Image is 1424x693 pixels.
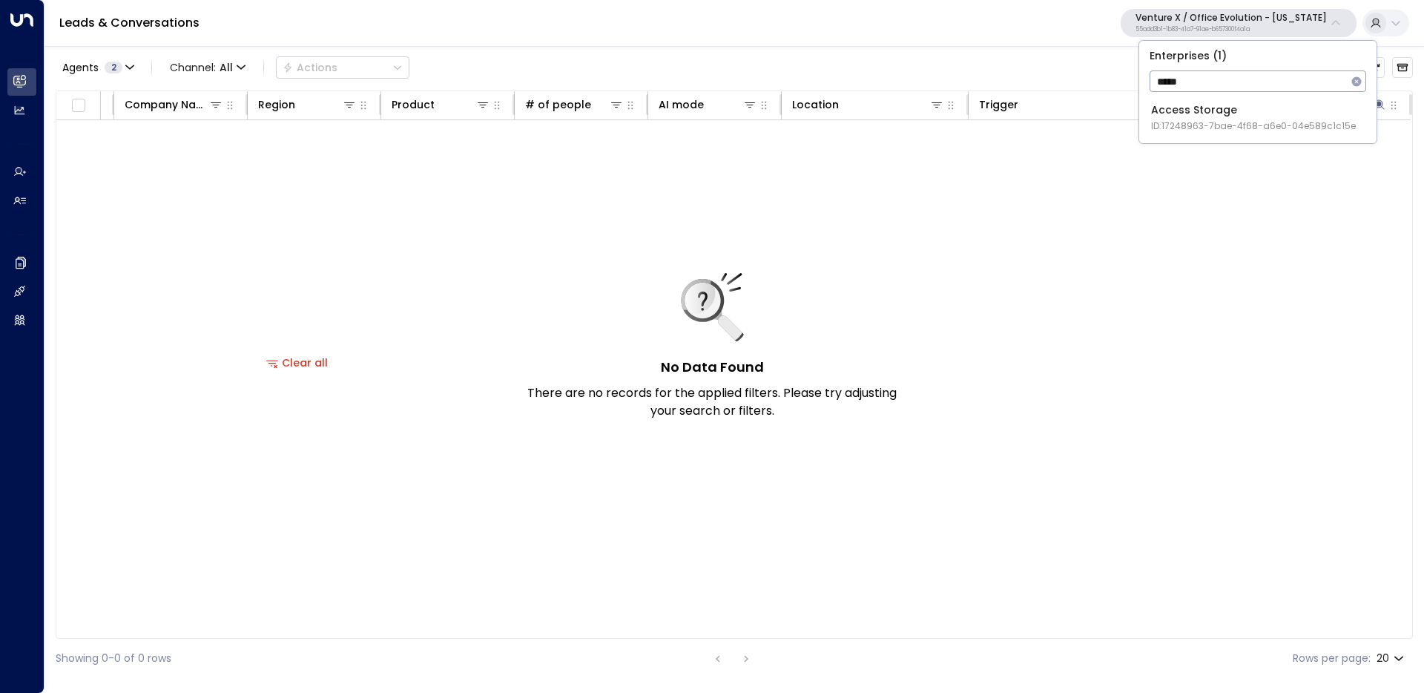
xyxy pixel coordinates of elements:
[1135,27,1327,33] p: 55add3b1-1b83-41a7-91ae-b657300f4a1a
[979,96,1253,114] div: Trigger
[276,56,409,79] div: Button group with a nested menu
[56,651,171,666] div: Showing 0-0 of 0 rows
[1293,651,1371,666] label: Rows per page:
[1151,102,1356,133] div: Access Storage
[525,96,624,114] div: # of people
[260,352,334,373] button: Clear all
[661,357,764,377] h5: No Data Found
[792,96,944,114] div: Location
[258,96,357,114] div: Region
[62,62,99,73] span: Agents
[792,96,839,114] div: Location
[283,61,337,74] div: Actions
[708,649,756,668] nav: pagination navigation
[659,96,704,114] div: AI mode
[125,96,223,114] div: Company Name
[1121,9,1357,37] button: Venture X / Office Evolution - [US_STATE]55add3b1-1b83-41a7-91ae-b657300f4a1a
[276,56,409,79] button: Actions
[69,96,88,115] span: Toggle select all
[125,96,208,114] div: Company Name
[220,62,233,73] span: All
[164,57,251,78] span: Channel:
[979,96,1018,114] div: Trigger
[527,384,897,420] p: There are no records for the applied filters. Please try adjusting your search or filters.
[525,96,591,114] div: # of people
[1135,13,1327,22] p: Venture X / Office Evolution - [US_STATE]
[1151,119,1356,133] span: ID: 17248963-7bae-4f68-a6e0-04e589c1c15e
[105,62,122,73] span: 2
[659,96,757,114] div: AI mode
[56,57,139,78] button: Agents2
[1377,648,1407,669] div: 20
[164,57,251,78] button: Channel:All
[1392,57,1413,78] button: Archived Leads
[392,96,490,114] div: Product
[258,96,295,114] div: Region
[59,14,200,31] a: Leads & Conversations
[1145,47,1371,65] p: Enterprises ( 1 )
[392,96,435,114] div: Product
